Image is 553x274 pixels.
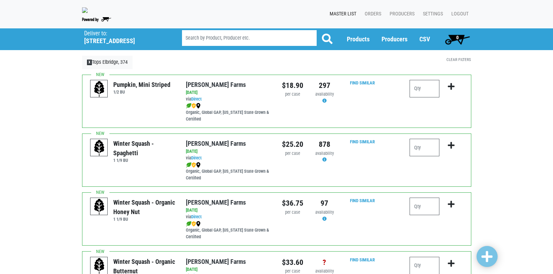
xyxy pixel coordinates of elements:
[315,268,334,274] span: availability
[113,80,170,89] div: Pumpkin, Mini Striped
[191,103,196,109] img: safety-e55c860ca8c00a9c171001a62a92dabd.png
[90,198,108,215] img: placeholder-variety-43d6402dacf2d531de610a020419775a.svg
[282,139,303,150] div: $25.20
[186,103,271,123] div: Organic, Global GAP, [US_STATE] State Grown & Certified
[324,7,359,21] a: Master List
[186,89,271,96] div: [DATE]
[186,140,246,147] a: [PERSON_NAME] Farms
[191,214,202,219] a: Direct
[196,221,201,227] img: map_marker-0e94453035b3232a4d21701695807de9.png
[410,198,439,215] input: Qty
[87,60,92,65] span: X
[113,89,170,95] h6: 1/2 BU
[186,155,271,162] div: via
[419,35,430,43] a: CSV
[282,209,303,216] div: per case
[82,17,111,22] img: Powered by Big Wheelbarrow
[186,148,271,155] div: [DATE]
[113,217,175,222] h6: 1 1/9 BU
[350,139,375,144] a: Find Similar
[282,80,303,91] div: $18.90
[186,258,246,265] a: [PERSON_NAME] Farms
[384,7,417,21] a: Producers
[446,7,471,21] a: Logout
[282,150,303,157] div: per case
[282,198,303,209] div: $36.75
[191,221,196,227] img: safety-e55c860ca8c00a9c171001a62a92dabd.png
[314,139,335,150] div: 878
[442,32,473,46] a: 0
[186,162,191,168] img: leaf-e5c59151409436ccce96b2ca1b28e03c.png
[314,80,335,91] div: 297
[315,151,334,156] span: availability
[113,139,175,158] div: Winter Squash - Spaghetti
[191,155,202,160] a: Direct
[186,221,191,227] img: leaf-e5c59151409436ccce96b2ca1b28e03c.png
[350,198,375,203] a: Find Similar
[90,80,108,98] img: placeholder-variety-43d6402dacf2d531de610a020419775a.svg
[314,257,335,268] div: ?
[359,7,384,21] a: Orders
[186,266,271,273] div: [DATE]
[113,158,175,163] h6: 1 1/9 BU
[191,96,202,102] a: Direct
[186,96,271,103] div: via
[382,35,407,43] a: Producers
[282,91,303,98] div: per case
[347,35,370,43] a: Products
[446,57,471,62] a: Clear Filters
[350,257,375,262] a: Find Similar
[84,30,164,37] p: Deliver to:
[282,257,303,268] div: $33.60
[186,162,271,181] div: Organic, Global GAP, [US_STATE] State Grown & Certified
[315,91,334,97] span: availability
[84,28,169,45] span: Tops Elbridge, 374 (227 E Main St, Elbridge, NY 13060, USA)
[82,56,133,69] a: XTops Elbridge, 374
[314,198,335,209] div: 97
[90,139,108,157] img: placeholder-variety-43d6402dacf2d531de610a020419775a.svg
[417,7,446,21] a: Settings
[196,162,201,168] img: map_marker-0e94453035b3232a4d21701695807de9.png
[186,207,271,214] div: [DATE]
[410,139,439,156] input: Qty
[350,80,375,85] a: Find Similar
[186,103,191,109] img: leaf-e5c59151409436ccce96b2ca1b28e03c.png
[410,80,439,97] input: Qty
[186,199,246,206] a: [PERSON_NAME] Farms
[196,103,201,109] img: map_marker-0e94453035b3232a4d21701695807de9.png
[456,35,459,40] span: 0
[186,220,271,240] div: Organic, Global GAP, [US_STATE] State Grown & Certified
[182,30,317,46] input: Search by Product, Producer etc.
[113,198,175,217] div: Winter Squash - Organic Honey Nut
[84,37,164,45] h5: [STREET_ADDRESS]
[191,162,196,168] img: safety-e55c860ca8c00a9c171001a62a92dabd.png
[186,214,271,220] div: via
[82,7,88,13] img: 279edf242af8f9d49a69d9d2afa010fb.png
[315,210,334,215] span: availability
[186,81,246,88] a: [PERSON_NAME] Farms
